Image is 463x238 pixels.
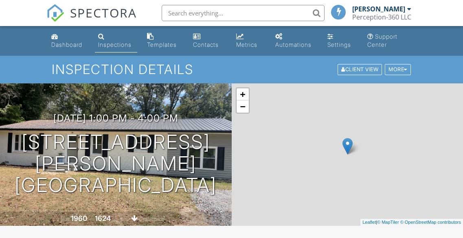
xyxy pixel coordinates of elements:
[233,29,266,52] a: Metrics
[147,41,177,48] div: Templates
[352,13,411,21] div: Perception-360 LLC
[327,41,351,48] div: Settings
[13,131,219,196] h1: [STREET_ADDRESS][PERSON_NAME] [GEOGRAPHIC_DATA]
[275,41,312,48] div: Automations
[193,41,219,48] div: Contacts
[162,5,325,21] input: Search everything...
[112,216,123,222] span: sq. ft.
[46,4,64,22] img: The Best Home Inspection Software - Spectora
[400,220,461,225] a: © OpenStreetMap contributors
[95,214,111,223] div: 1624
[144,29,183,52] a: Templates
[52,62,412,76] h1: Inspection Details
[385,64,411,75] div: More
[360,219,463,226] div: |
[46,11,137,28] a: SPECTORA
[324,29,358,52] a: Settings
[236,41,257,48] div: Metrics
[367,33,397,48] div: Support Center
[190,29,226,52] a: Contacts
[61,216,70,222] span: Built
[362,220,376,225] a: Leaflet
[338,64,382,75] div: Client View
[98,41,132,48] div: Inspections
[139,216,165,222] span: crawlspace
[53,113,178,124] h3: [DATE] 1:00 pm - 4:00 pm
[237,88,249,100] a: Zoom in
[364,29,415,52] a: Support Center
[272,29,318,52] a: Automations (Basic)
[51,41,82,48] div: Dashboard
[377,220,399,225] a: © MapTiler
[337,66,384,72] a: Client View
[48,29,89,52] a: Dashboard
[237,100,249,113] a: Zoom out
[71,214,87,223] div: 1960
[352,5,405,13] div: [PERSON_NAME]
[70,4,137,21] span: SPECTORA
[95,29,137,52] a: Inspections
